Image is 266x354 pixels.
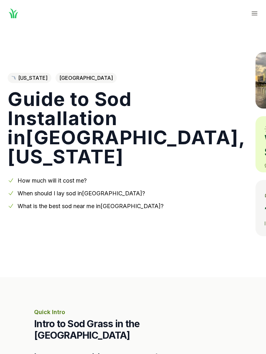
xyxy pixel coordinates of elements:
a: [US_STATE] [8,73,51,83]
h2: Intro to Sod Grass in the [GEOGRAPHIC_DATA] [34,318,232,341]
a: How much will it cost me? [18,177,87,184]
a: When should I lay sod in[GEOGRAPHIC_DATA]? [18,190,145,197]
a: What is the best sod near me in[GEOGRAPHIC_DATA]? [18,203,164,209]
img: Florida state outline [11,76,16,80]
p: Quick Intro [34,308,232,317]
h1: Guide to Sod Installation in [GEOGRAPHIC_DATA] , [US_STATE] [8,89,245,166]
span: [GEOGRAPHIC_DATA] [55,73,117,83]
